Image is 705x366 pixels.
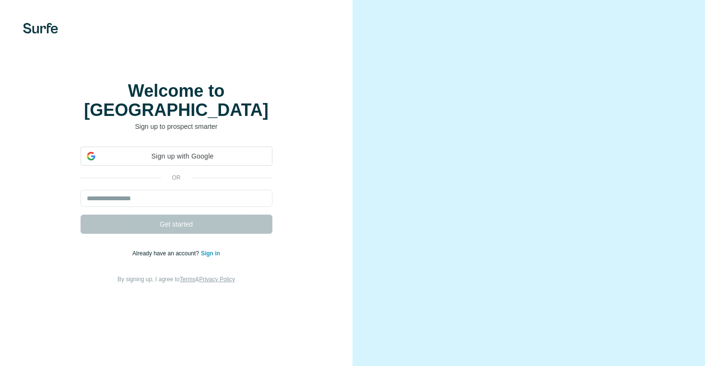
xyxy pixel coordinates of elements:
h1: Welcome to [GEOGRAPHIC_DATA] [81,81,272,120]
p: Sign up to prospect smarter [81,122,272,131]
a: Privacy Policy [199,276,235,283]
span: Sign up with Google [99,151,266,161]
img: Surfe's logo [23,23,58,34]
span: Already have an account? [132,250,201,257]
span: By signing up, I agree to & [117,276,235,283]
p: or [161,173,192,182]
a: Terms [180,276,196,283]
div: Sign up with Google [81,147,272,166]
a: Sign in [201,250,220,257]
